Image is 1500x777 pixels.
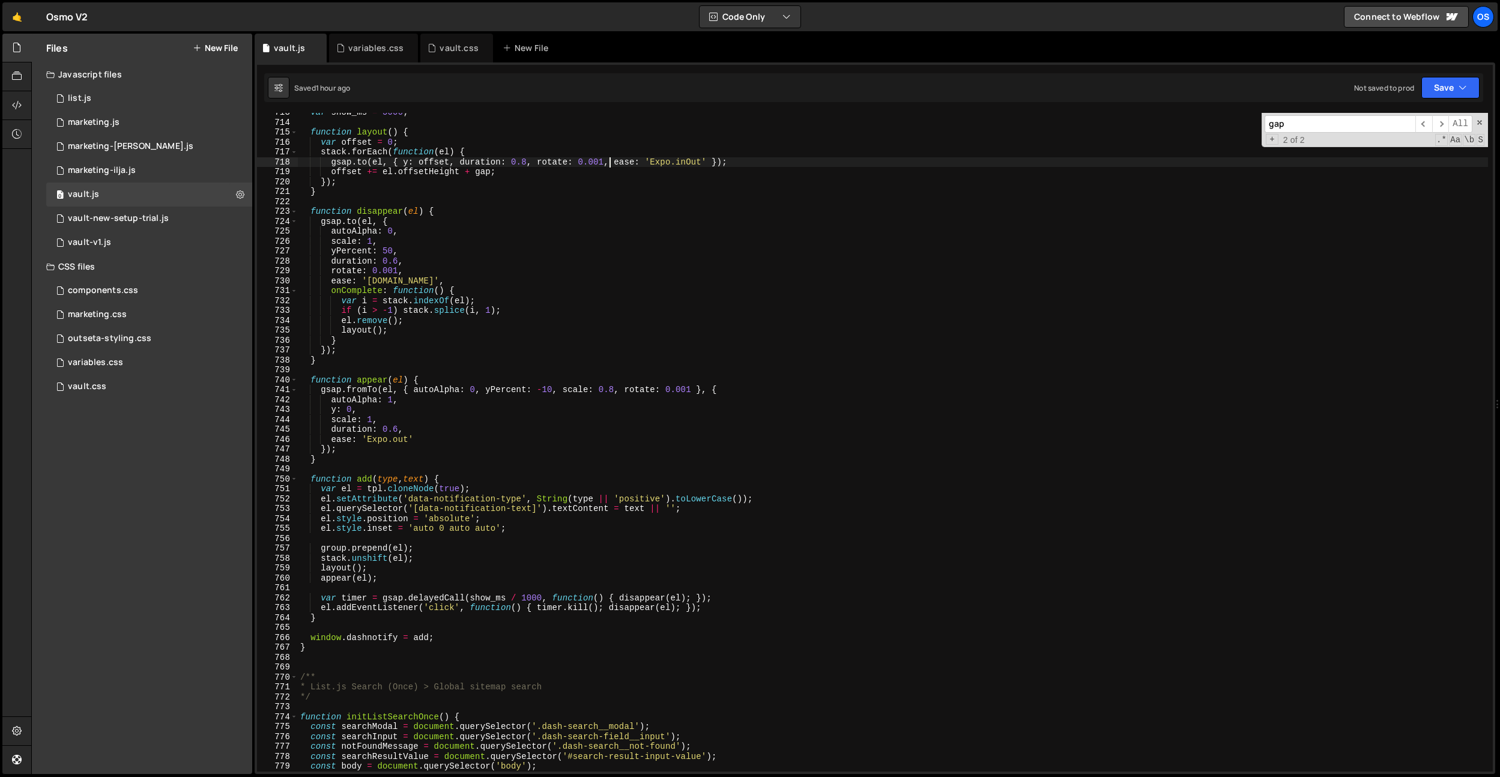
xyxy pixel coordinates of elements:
[257,682,298,692] div: 771
[46,86,252,110] div: 16596/45151.js
[32,255,252,279] div: CSS files
[257,187,298,197] div: 721
[1278,135,1310,145] span: 2 of 2
[257,118,298,128] div: 714
[68,213,169,224] div: vault-new-setup-trial.js
[257,167,298,177] div: 719
[1354,83,1414,93] div: Not saved to prod
[1477,134,1484,146] span: Search In Selection
[257,147,298,157] div: 717
[46,279,252,303] div: 16596/45511.css
[257,761,298,772] div: 779
[46,110,252,135] div: 16596/45422.js
[2,2,32,31] a: 🤙
[294,83,350,93] div: Saved
[68,357,123,368] div: variables.css
[46,207,252,231] div: 16596/45152.js
[257,207,298,217] div: 723
[1472,6,1494,28] a: Os
[68,309,127,320] div: marketing.css
[257,563,298,573] div: 759
[257,365,298,375] div: 739
[68,93,91,104] div: list.js
[257,296,298,306] div: 732
[503,42,553,54] div: New File
[257,752,298,762] div: 778
[257,692,298,703] div: 772
[257,286,298,296] div: 731
[257,455,298,465] div: 748
[257,484,298,494] div: 751
[257,395,298,405] div: 742
[257,266,298,276] div: 729
[348,42,404,54] div: variables.css
[68,165,136,176] div: marketing-ilja.js
[68,381,106,392] div: vault.css
[257,524,298,534] div: 755
[257,316,298,326] div: 734
[257,435,298,445] div: 746
[46,327,252,351] div: 16596/45156.css
[46,10,88,24] div: Osmo V2
[257,732,298,742] div: 776
[257,653,298,663] div: 768
[257,157,298,168] div: 718
[257,325,298,336] div: 735
[46,231,252,255] div: 16596/45132.js
[257,355,298,366] div: 738
[1344,6,1469,28] a: Connect to Webflow
[257,534,298,544] div: 756
[257,504,298,514] div: 753
[700,6,800,28] button: Code Only
[257,415,298,425] div: 744
[46,303,252,327] div: 16596/45446.css
[257,662,298,673] div: 769
[257,514,298,524] div: 754
[257,405,298,415] div: 743
[257,246,298,256] div: 727
[257,306,298,316] div: 733
[46,375,252,399] div: 16596/45153.css
[46,135,252,159] div: 16596/45424.js
[257,573,298,584] div: 760
[257,702,298,712] div: 773
[46,183,252,207] div: 16596/45133.js
[257,127,298,138] div: 715
[257,345,298,355] div: 737
[1449,134,1462,146] span: CaseSensitive Search
[1448,115,1472,133] span: Alt-Enter
[1266,134,1278,145] span: Toggle Replace mode
[257,107,298,118] div: 713
[46,159,252,183] div: 16596/45423.js
[257,336,298,346] div: 736
[46,41,68,55] h2: Files
[257,217,298,227] div: 724
[257,603,298,613] div: 763
[257,226,298,237] div: 725
[257,613,298,623] div: 764
[274,42,305,54] div: vault.js
[257,444,298,455] div: 747
[257,464,298,474] div: 749
[257,177,298,187] div: 720
[68,141,193,152] div: marketing-[PERSON_NAME].js
[257,583,298,593] div: 761
[193,43,238,53] button: New File
[440,42,478,54] div: vault.css
[68,189,99,200] div: vault.js
[68,285,138,296] div: components.css
[257,256,298,267] div: 728
[46,351,252,375] div: 16596/45154.css
[1463,134,1475,146] span: Whole Word Search
[1415,115,1432,133] span: ​
[257,642,298,653] div: 767
[257,554,298,564] div: 758
[56,191,64,201] span: 0
[257,712,298,722] div: 774
[68,117,119,128] div: marketing.js
[257,673,298,683] div: 770
[68,333,151,344] div: outseta-styling.css
[257,722,298,732] div: 775
[257,494,298,504] div: 752
[257,742,298,752] div: 777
